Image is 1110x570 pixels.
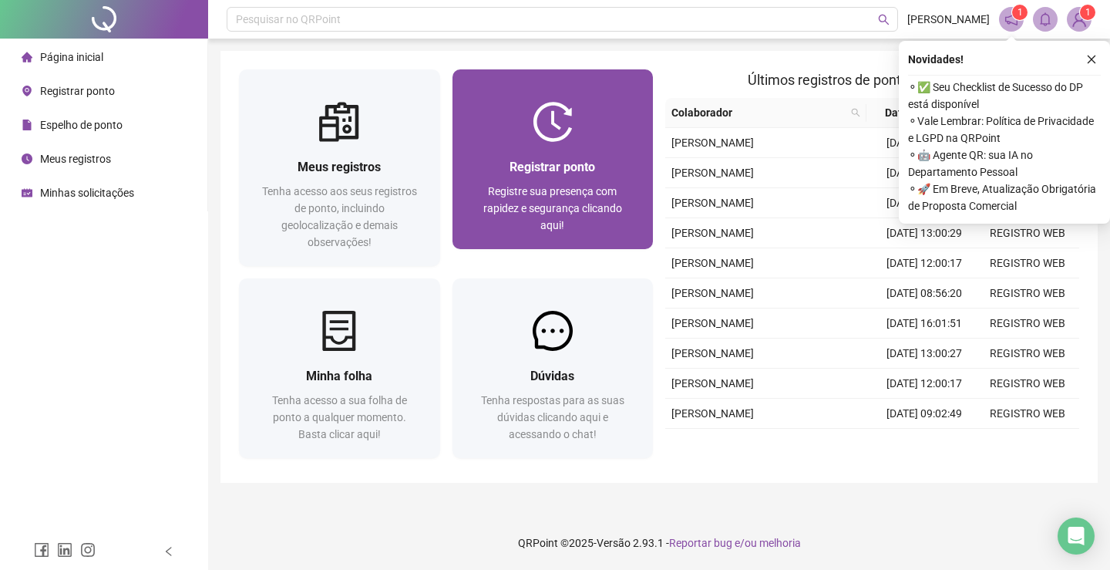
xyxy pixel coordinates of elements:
td: [DATE] 16:01:51 [873,309,976,339]
td: REGISTRO WEB [976,339,1079,369]
sup: 1 [1012,5,1028,20]
span: file [22,120,32,130]
span: [PERSON_NAME] [671,257,754,269]
div: Open Intercom Messenger [1058,518,1095,555]
th: Data/Hora [866,98,967,128]
span: [PERSON_NAME] [671,377,754,390]
span: close [1086,54,1097,65]
span: Página inicial [40,51,103,63]
img: 92118 [1068,8,1091,31]
td: [DATE] 12:00:17 [873,248,976,278]
span: [PERSON_NAME] [671,407,754,420]
span: home [22,52,32,62]
span: Colaborador [671,104,845,121]
span: [PERSON_NAME] [671,317,754,329]
span: Reportar bug e/ou melhoria [669,537,801,549]
span: Minha folha [306,369,372,383]
span: environment [22,86,32,96]
span: Meus registros [40,153,111,165]
td: [DATE] 12:00:07 [873,128,976,158]
span: ⚬ 🚀 Em Breve, Atualização Obrigatória de Proposta Comercial [908,180,1101,214]
span: Meus registros [298,160,381,174]
span: Versão [597,537,631,549]
span: Registre sua presença com rapidez e segurança clicando aqui! [483,185,622,231]
a: Meus registrosTenha acesso aos seus registros de ponto, incluindo geolocalização e demais observa... [239,69,440,266]
td: [DATE] 12:00:17 [873,369,976,399]
td: REGISTRO WEB [976,399,1079,429]
a: Minha folhaTenha acesso a sua folha de ponto a qualquer momento. Basta clicar aqui! [239,278,440,458]
span: Registrar ponto [510,160,595,174]
span: [PERSON_NAME] [671,227,754,239]
span: clock-circle [22,153,32,164]
td: REGISTRO WEB [976,278,1079,309]
span: 1 [1017,7,1023,18]
span: Data/Hora [873,104,949,121]
footer: QRPoint © 2025 - 2.93.1 - [208,516,1110,570]
span: Dúvidas [530,369,574,383]
span: search [848,101,863,124]
td: [DATE] 08:56:53 [873,158,976,188]
td: REGISTRO WEB [976,248,1079,278]
td: [DATE] 13:00:29 [873,218,976,248]
span: Últimos registros de ponto sincronizados [748,72,997,88]
span: linkedin [57,542,72,558]
span: ⚬ 🤖 Agente QR: sua IA no Departamento Pessoal [908,147,1101,180]
span: schedule [22,187,32,198]
td: REGISTRO WEB [976,218,1079,248]
span: search [851,108,860,117]
span: Tenha acesso a sua folha de ponto a qualquer momento. Basta clicar aqui! [272,394,407,440]
td: [DATE] 08:56:20 [873,278,976,309]
span: ⚬ ✅ Seu Checklist de Sucesso do DP está disponível [908,79,1101,113]
span: [PERSON_NAME] [907,11,990,28]
span: Minhas solicitações [40,187,134,199]
span: [PERSON_NAME] [671,197,754,209]
td: REGISTRO WEB [976,429,1079,459]
td: REGISTRO WEB [976,309,1079,339]
span: 1 [1085,7,1091,18]
td: [DATE] 13:00:27 [873,339,976,369]
span: bell [1038,12,1052,26]
a: Registrar pontoRegistre sua presença com rapidez e segurança clicando aqui! [452,69,654,249]
span: left [163,546,174,557]
span: Registrar ponto [40,85,115,97]
span: [PERSON_NAME] [671,287,754,299]
span: notification [1004,12,1018,26]
span: instagram [80,542,96,558]
td: [DATE] 09:02:49 [873,399,976,429]
td: [DATE] 16:00:10 [873,429,976,459]
span: [PERSON_NAME] [671,137,754,149]
span: [PERSON_NAME] [671,167,754,179]
td: [DATE] 16:01:17 [873,188,976,218]
a: DúvidasTenha respostas para as suas dúvidas clicando aqui e acessando o chat! [452,278,654,458]
span: Tenha respostas para as suas dúvidas clicando aqui e acessando o chat! [481,394,624,440]
span: facebook [34,542,49,558]
span: Novidades ! [908,51,964,68]
td: REGISTRO WEB [976,369,1079,399]
span: ⚬ Vale Lembrar: Política de Privacidade e LGPD na QRPoint [908,113,1101,147]
span: Espelho de ponto [40,119,123,131]
span: [PERSON_NAME] [671,347,754,359]
span: Tenha acesso aos seus registros de ponto, incluindo geolocalização e demais observações! [262,185,417,248]
sup: Atualize o seu contato no menu Meus Dados [1080,5,1095,20]
span: search [878,14,890,25]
